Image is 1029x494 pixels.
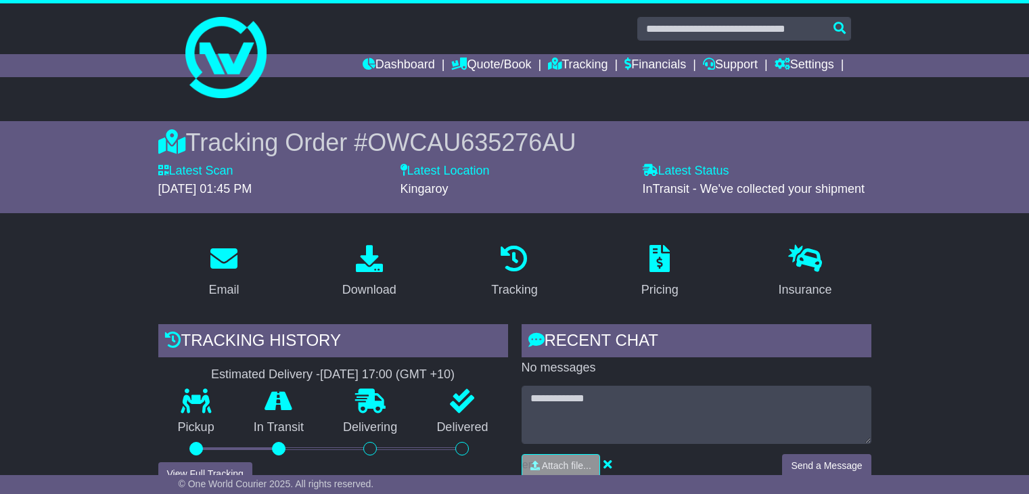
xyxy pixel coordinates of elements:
div: Tracking [491,281,537,299]
label: Latest Scan [158,164,233,179]
div: [DATE] 17:00 (GMT +10) [320,367,455,382]
a: Download [334,240,405,304]
p: Pickup [158,420,234,435]
a: Dashboard [363,54,435,77]
button: Send a Message [782,454,871,478]
span: Kingaroy [401,182,449,196]
a: Pricing [633,240,687,304]
a: Tracking [482,240,546,304]
div: Insurance [779,281,832,299]
button: View Full Tracking [158,462,252,486]
div: Estimated Delivery - [158,367,508,382]
div: Download [342,281,396,299]
a: Settings [775,54,834,77]
a: Tracking [548,54,608,77]
div: RECENT CHAT [522,324,871,361]
div: Email [208,281,239,299]
span: © One World Courier 2025. All rights reserved. [179,478,374,489]
a: Support [703,54,758,77]
p: No messages [522,361,871,376]
a: Quote/Book [451,54,531,77]
span: OWCAU635276AU [367,129,576,156]
div: Pricing [641,281,679,299]
label: Latest Location [401,164,490,179]
a: Financials [624,54,686,77]
a: Insurance [770,240,841,304]
p: Delivered [417,420,507,435]
div: Tracking history [158,324,508,361]
div: Tracking Order # [158,128,871,157]
label: Latest Status [643,164,729,179]
p: Delivering [323,420,417,435]
span: InTransit - We've collected your shipment [643,182,865,196]
a: Email [200,240,248,304]
p: In Transit [234,420,323,435]
span: [DATE] 01:45 PM [158,182,252,196]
